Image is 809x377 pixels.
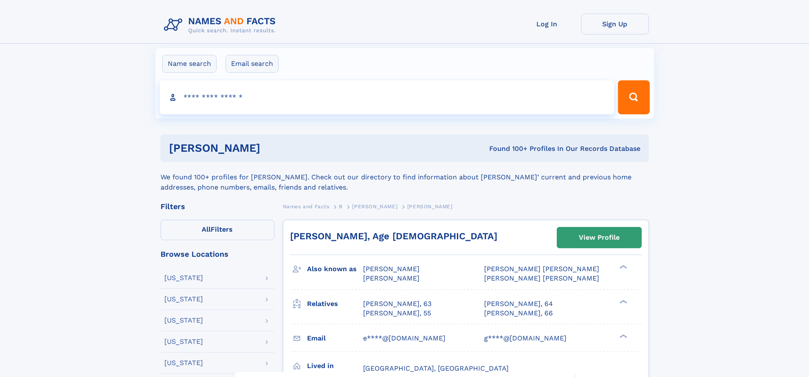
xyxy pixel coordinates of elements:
a: [PERSON_NAME], 55 [363,309,431,318]
a: [PERSON_NAME], 64 [484,299,553,309]
span: [PERSON_NAME] [PERSON_NAME] [484,265,599,273]
span: [PERSON_NAME] [407,204,453,210]
div: Found 100+ Profiles In Our Records Database [375,144,640,153]
a: View Profile [557,227,641,248]
span: [PERSON_NAME] [363,265,420,273]
h1: [PERSON_NAME] [169,143,375,153]
div: ❯ [617,333,628,339]
div: Browse Locations [161,250,274,258]
h3: Also known as [307,262,363,276]
div: [US_STATE] [164,338,203,345]
div: View Profile [579,228,620,247]
span: [PERSON_NAME] [PERSON_NAME] [484,274,599,282]
div: [US_STATE] [164,296,203,303]
div: We found 100+ profiles for [PERSON_NAME]. Check out our directory to find information about [PERS... [161,162,649,193]
a: [PERSON_NAME] [352,201,397,212]
div: [US_STATE] [164,360,203,366]
span: B [339,204,343,210]
a: Names and Facts [283,201,330,212]
div: ❯ [617,299,628,304]
label: Name search [162,55,217,73]
a: Log In [513,14,581,34]
a: [PERSON_NAME], 66 [484,309,553,318]
div: ❯ [617,264,628,270]
a: [PERSON_NAME], 63 [363,299,431,309]
div: Filters [161,203,274,210]
a: B [339,201,343,212]
span: All [202,225,211,233]
span: [PERSON_NAME] [363,274,420,282]
a: [PERSON_NAME], Age [DEMOGRAPHIC_DATA] [290,231,497,241]
a: Sign Up [581,14,649,34]
h3: Relatives [307,297,363,311]
label: Email search [226,55,279,73]
img: Logo Names and Facts [161,14,283,37]
div: [US_STATE] [164,275,203,281]
div: [US_STATE] [164,317,203,324]
input: search input [160,80,615,114]
button: Search Button [618,80,649,114]
label: Filters [161,220,274,240]
h3: Email [307,331,363,346]
span: [GEOGRAPHIC_DATA], [GEOGRAPHIC_DATA] [363,364,509,372]
h3: Lived in [307,359,363,373]
span: [PERSON_NAME] [352,204,397,210]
